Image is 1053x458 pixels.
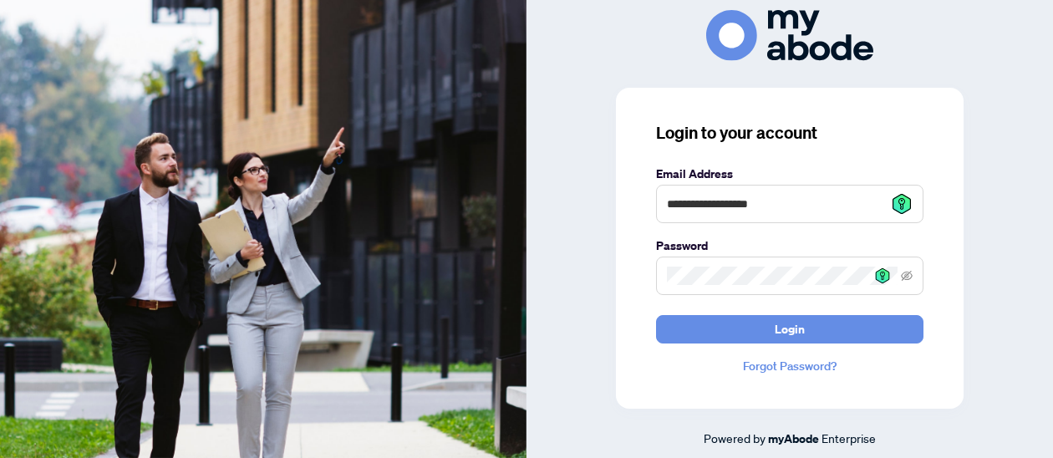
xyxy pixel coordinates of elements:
h3: Login to your account [656,121,923,145]
span: Login [775,316,805,343]
label: Password [656,237,923,255]
img: ma-logo [706,10,873,61]
span: Enterprise [822,430,876,445]
a: Forgot Password? [656,357,923,375]
a: myAbode [768,430,819,448]
label: Email Address [656,165,923,183]
span: Powered by [704,430,766,445]
span: eye-invisible [901,270,913,282]
button: Login [656,315,923,343]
